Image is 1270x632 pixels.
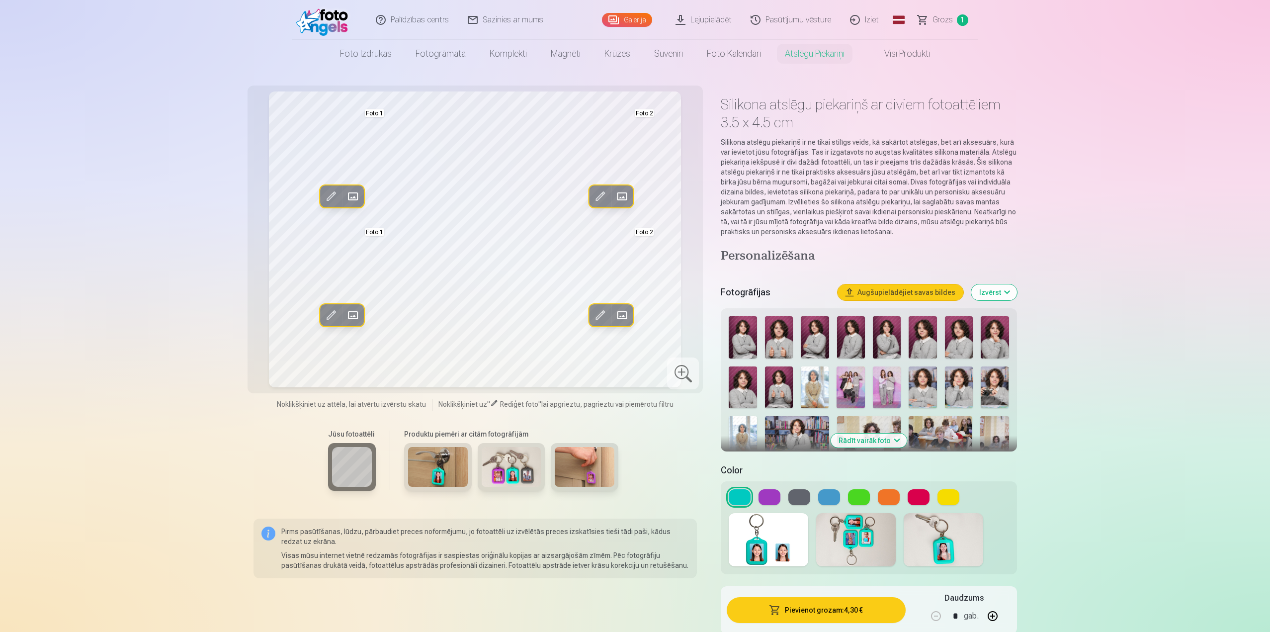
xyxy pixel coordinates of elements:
[721,463,1016,477] h5: Color
[478,40,539,68] a: Komplekti
[838,284,963,300] button: Augšupielādējiet savas bildes
[593,40,642,68] a: Krūzes
[944,592,984,604] h5: Daudzums
[721,95,1016,131] h1: Silikona atslēgu piekariņš ar diviem fotoattēliem 3.5 x 4.5 cm
[541,400,674,408] span: lai apgrieztu, pagrieztu vai piemērotu filtru
[964,604,979,628] div: gab.
[957,14,968,26] span: 1
[500,400,538,408] span: Rediģēt foto
[971,284,1017,300] button: Izvērst
[932,14,953,26] span: Grozs
[328,40,404,68] a: Foto izdrukas
[281,527,689,546] p: Pirms pasūtīšanas, lūdzu, pārbaudiet preces noformējumu, jo fotoattēli uz izvēlētās preces izskat...
[602,13,652,27] a: Galerija
[538,400,541,408] span: "
[773,40,856,68] a: Atslēgu piekariņi
[328,429,376,439] h6: Jūsu fotoattēli
[831,434,907,448] button: Rādīt vairāk foto
[721,137,1016,237] p: Silikona atslēgu piekariņš ir ne tikai stilīgs veids, kā sakārtot atslēgas, bet arī aksesuārs, ku...
[277,399,426,409] span: Noklikšķiniet uz attēla, lai atvērtu izvērstu skatu
[721,285,829,299] h5: Fotogrāfijas
[727,597,905,623] button: Pievienot grozam:4,30 €
[642,40,695,68] a: Suvenīri
[296,4,353,36] img: /fa1
[856,40,942,68] a: Visi produkti
[539,40,593,68] a: Magnēti
[404,40,478,68] a: Fotogrāmata
[438,400,487,408] span: Noklikšķiniet uz
[695,40,773,68] a: Foto kalendāri
[487,400,490,408] span: "
[721,249,1016,265] h4: Personalizēšana
[281,550,689,570] p: Visas mūsu internet vietnē redzamās fotogrāfijas ir saspiestas oriģinālu kopijas ar aizsargājošām...
[400,429,622,439] h6: Produktu piemēri ar citām fotogrāfijām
